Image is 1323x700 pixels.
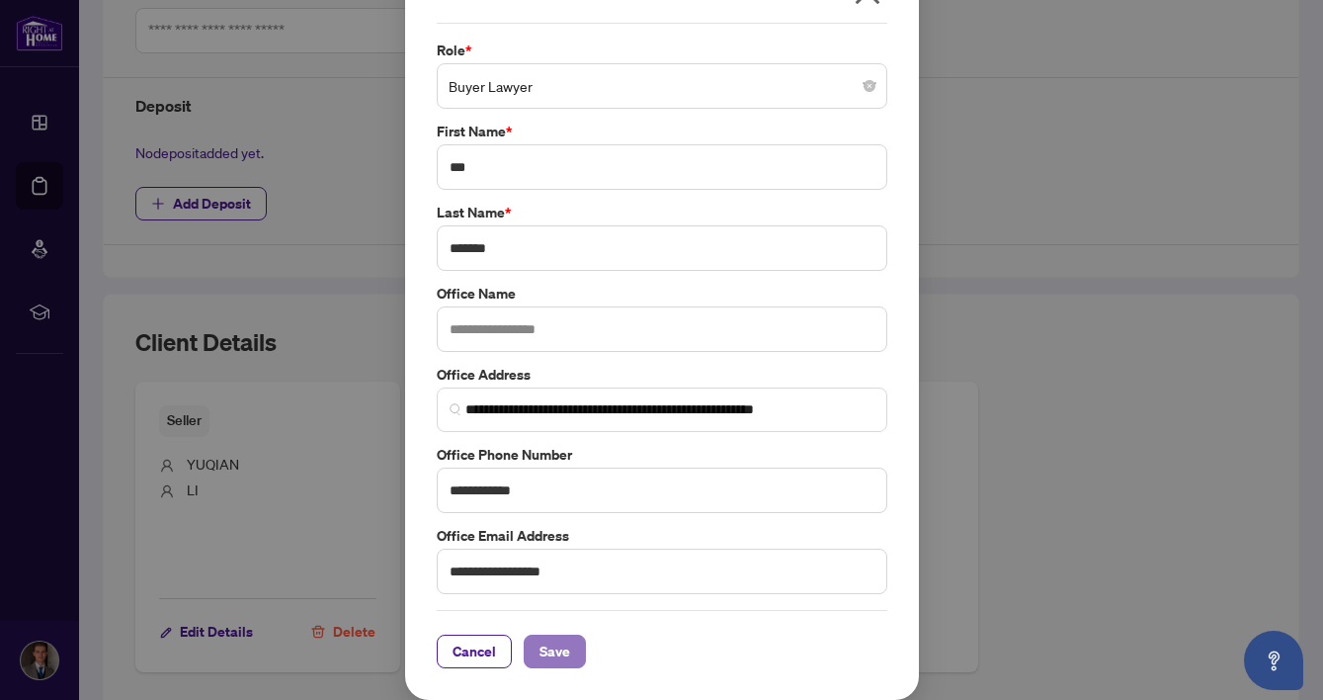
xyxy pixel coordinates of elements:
[437,635,512,668] button: Cancel
[539,636,570,667] span: Save
[437,283,887,305] label: Office Name
[1244,631,1303,690] button: Open asap
[524,635,586,668] button: Save
[437,444,887,466] label: Office Phone Number
[437,121,887,142] label: First Name
[449,67,875,105] span: Buyer Lawyer
[450,403,461,415] img: search_icon
[437,40,887,61] label: Role
[864,80,875,92] span: close-circle
[453,636,496,667] span: Cancel
[437,364,887,386] label: Office Address
[437,202,887,223] label: Last Name
[437,525,887,547] label: Office Email Address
